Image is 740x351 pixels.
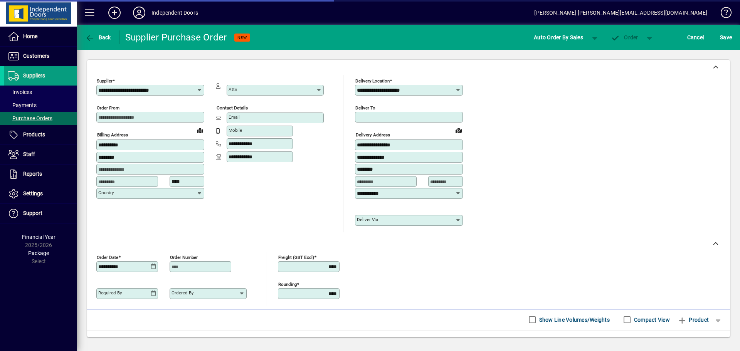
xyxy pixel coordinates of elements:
mat-label: Email [229,114,240,120]
span: Financial Year [22,234,55,240]
span: Support [23,210,42,216]
mat-label: Attn [229,87,237,92]
a: Support [4,204,77,223]
button: Save [718,30,734,44]
a: Knowledge Base [715,2,730,27]
span: NEW [237,35,247,40]
a: Staff [4,145,77,164]
mat-label: Deliver To [355,105,375,111]
span: Auto Order By Sales [534,31,583,44]
a: View on map [452,124,465,136]
span: Cancel [687,31,704,44]
mat-label: Ordered by [172,290,193,296]
mat-label: Order date [97,254,118,260]
a: Settings [4,184,77,203]
mat-label: Mobile [229,128,242,133]
a: Payments [4,99,77,112]
button: Auto Order By Sales [530,30,587,44]
mat-label: Rounding [278,281,297,287]
button: Product [674,313,713,327]
span: S [720,34,723,40]
span: Invoices [8,89,32,95]
span: Product [678,314,709,326]
span: ave [720,31,732,44]
a: Products [4,125,77,144]
mat-label: Order from [97,105,119,111]
span: Package [28,250,49,256]
span: Purchase Orders [8,115,52,121]
mat-label: Order number [170,254,198,260]
a: Home [4,27,77,46]
a: View on map [194,124,206,136]
mat-label: Delivery Location [355,78,390,84]
mat-label: Country [98,190,114,195]
button: Back [83,30,113,44]
mat-label: Required by [98,290,122,296]
a: Reports [4,165,77,184]
button: Profile [127,6,151,20]
span: Settings [23,190,43,196]
span: Products [23,131,45,138]
button: Add [102,6,127,20]
span: Staff [23,151,35,157]
span: Reports [23,171,42,177]
mat-label: Deliver via [357,217,378,222]
label: Show Line Volumes/Weights [538,316,610,324]
span: Order [611,34,638,40]
button: Cancel [685,30,706,44]
a: Purchase Orders [4,112,77,125]
div: [PERSON_NAME] [PERSON_NAME][EMAIL_ADDRESS][DOMAIN_NAME] [534,7,707,19]
div: Supplier Purchase Order [125,31,227,44]
span: Suppliers [23,72,45,79]
button: Order [607,30,642,44]
a: Invoices [4,86,77,99]
app-page-header-button: Back [77,30,119,44]
mat-label: Supplier [97,78,113,84]
span: Home [23,33,37,39]
label: Compact View [632,316,670,324]
span: Back [85,34,111,40]
div: Independent Doors [151,7,198,19]
span: Payments [8,102,37,108]
a: Customers [4,47,77,66]
span: Customers [23,53,49,59]
mat-label: Freight (GST excl) [278,254,314,260]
